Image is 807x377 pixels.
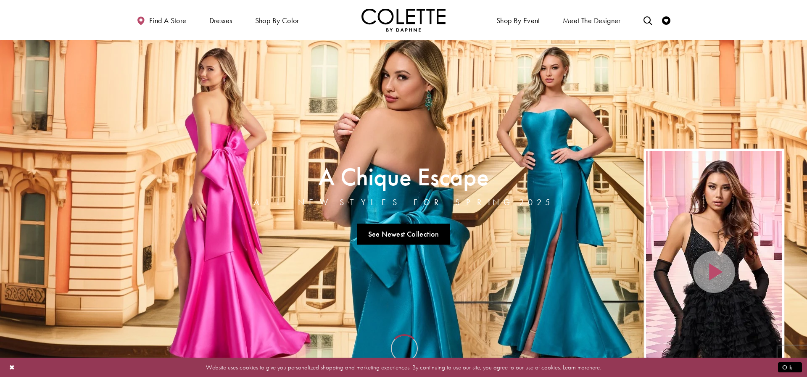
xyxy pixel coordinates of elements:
ul: Slider Links [251,220,556,248]
a: See Newest Collection A Chique Escape All New Styles For Spring 2025 [357,224,450,245]
a: here [589,363,600,371]
button: Close Dialog [5,360,19,374]
p: Website uses cookies to give you personalized shopping and marketing experiences. By continuing t... [61,361,746,373]
button: Submit Dialog [778,362,802,372]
